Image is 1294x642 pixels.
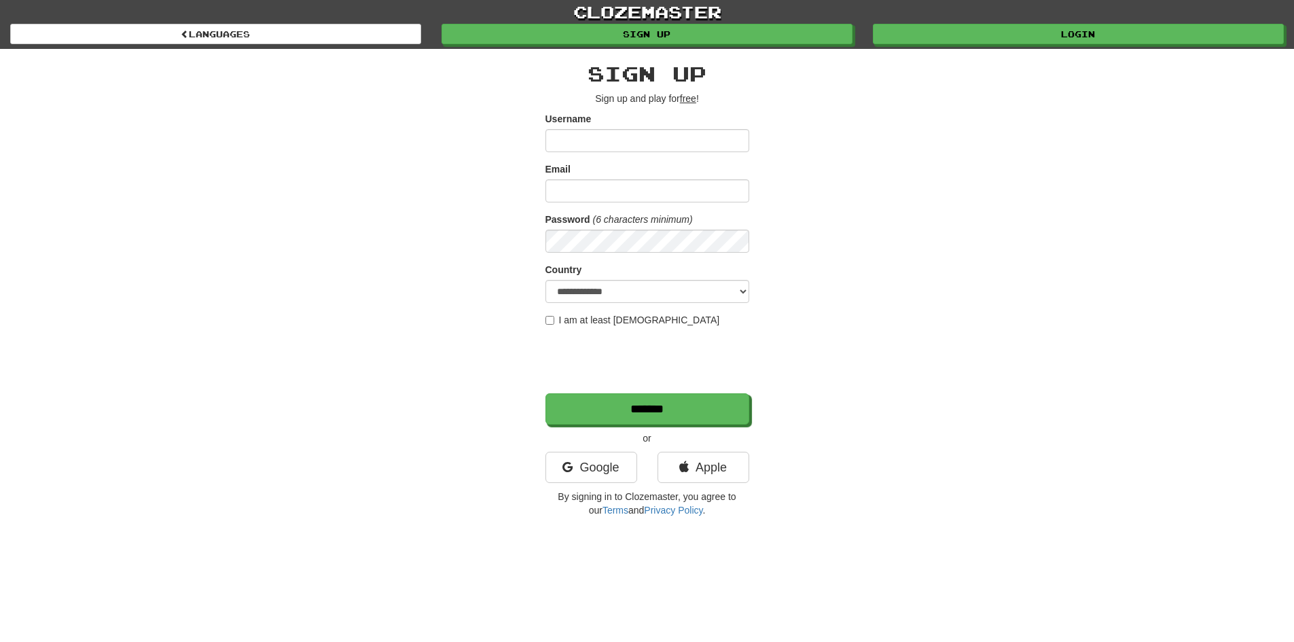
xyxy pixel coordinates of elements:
a: Google [545,452,637,483]
p: or [545,431,749,445]
em: (6 characters minimum) [593,214,693,225]
label: Email [545,162,571,176]
a: Apple [658,452,749,483]
iframe: reCAPTCHA [545,334,752,387]
u: free [680,93,696,104]
p: Sign up and play for ! [545,92,749,105]
label: I am at least [DEMOGRAPHIC_DATA] [545,313,720,327]
h2: Sign up [545,63,749,85]
p: By signing in to Clozemaster, you agree to our and . [545,490,749,517]
label: Password [545,213,590,226]
input: I am at least [DEMOGRAPHIC_DATA] [545,316,554,325]
label: Country [545,263,582,277]
label: Username [545,112,592,126]
a: Sign up [442,24,852,44]
a: Terms [603,505,628,516]
a: Privacy Policy [644,505,702,516]
a: Languages [10,24,421,44]
a: Login [873,24,1284,44]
